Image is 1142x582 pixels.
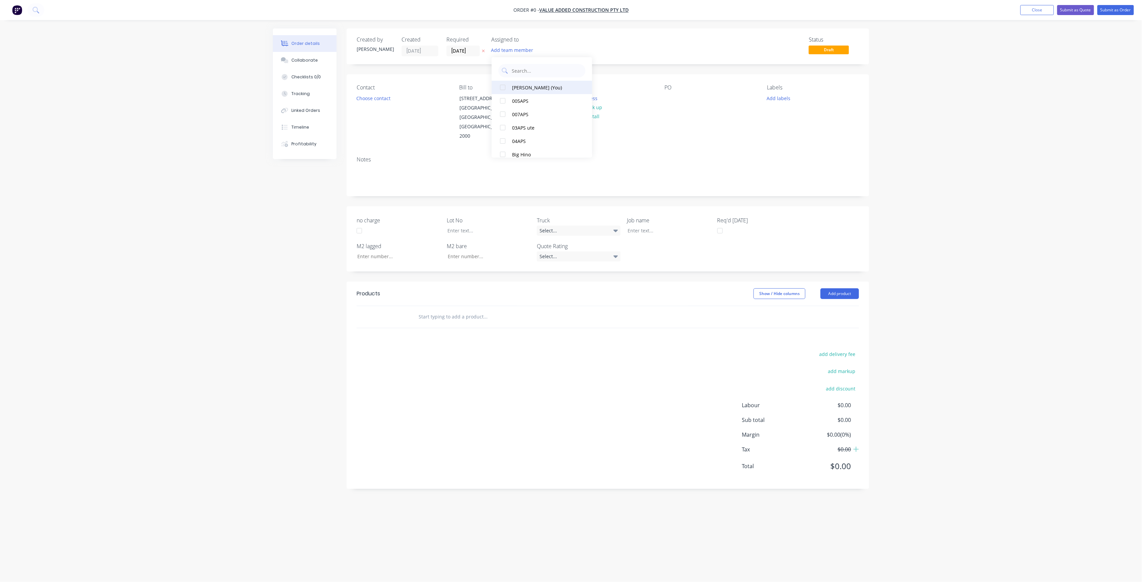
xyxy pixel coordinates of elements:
div: Created [402,37,438,43]
button: Submit as Order [1097,5,1134,15]
label: Job name [627,216,711,224]
span: Draft [809,46,849,54]
label: Req'd [DATE] [717,216,801,224]
img: Factory [12,5,22,15]
button: 007APS [492,107,592,121]
div: 005APS [512,97,579,104]
label: Quote Rating [537,242,621,250]
div: Profitability [292,141,317,147]
button: 03APS ute [492,121,592,134]
div: Tracking [292,91,310,97]
button: 005APS [492,94,592,107]
input: Search... [511,64,582,77]
div: Assigned to [491,37,558,43]
div: [STREET_ADDRESS] [459,94,515,103]
div: Collaborate [292,57,318,63]
div: PO [664,84,756,91]
a: Value Added Construction Pty Ltd [539,7,629,13]
button: Choose contact [353,93,394,102]
div: 007APS [512,111,579,118]
span: $0.00 [801,445,851,453]
button: Linked Orders [273,102,337,119]
div: Products [357,290,380,298]
div: [STREET_ADDRESS][GEOGRAPHIC_DATA], [GEOGRAPHIC_DATA], [GEOGRAPHIC_DATA], 2000 [454,93,521,141]
button: Order details [273,35,337,52]
div: Timeline [292,124,309,130]
label: M2 bare [447,242,530,250]
span: $0.00 [801,401,851,409]
div: Notes [357,156,859,163]
button: Add labels [763,93,794,102]
label: no charge [357,216,440,224]
button: Add team member [488,46,537,55]
button: Collaborate [273,52,337,69]
div: Checklists 0/0 [292,74,321,80]
button: Timeline [273,119,337,136]
button: Profitability [273,136,337,152]
div: 04APS [512,137,579,144]
span: Sub total [742,416,801,424]
input: Enter number... [352,251,440,262]
button: Add product [820,288,859,299]
button: add discount [823,384,859,393]
span: Margin [742,431,801,439]
label: M2 lagged [357,242,440,250]
button: Submit as Quote [1057,5,1094,15]
span: Labour [742,401,801,409]
div: Contact [357,84,448,91]
div: [GEOGRAPHIC_DATA], [GEOGRAPHIC_DATA], [GEOGRAPHIC_DATA], 2000 [459,103,515,141]
button: Big Hino [492,148,592,161]
button: add markup [825,367,859,376]
div: Order details [292,41,320,47]
div: Linked Orders [292,107,320,114]
span: $0.00 [801,416,851,424]
div: [PERSON_NAME] (You) [512,84,579,91]
button: Tracking [273,85,337,102]
label: Truck [537,216,621,224]
div: Created by [357,37,394,43]
div: 03APS ute [512,124,579,131]
span: Order #0 - [513,7,539,13]
button: 04APS [492,134,592,148]
button: [PERSON_NAME] (You) [492,81,592,94]
div: Required [446,37,483,43]
span: Total [742,462,801,470]
div: Labels [767,84,859,91]
label: Lot No [447,216,530,224]
span: $0.00 ( 0 %) [801,431,851,439]
div: Bill to [459,84,551,91]
button: Show / Hide columns [754,288,805,299]
button: Add team member [491,46,537,55]
div: Status [809,37,859,43]
span: $0.00 [801,460,851,472]
input: Start typing to add a product... [418,310,552,323]
span: Tax [742,445,801,453]
div: Deliver to [562,84,654,91]
div: Big Hino [512,151,579,158]
button: add delivery fee [816,350,859,359]
button: Close [1020,5,1054,15]
button: Checklists 0/0 [273,69,337,85]
div: Select... [537,251,621,262]
div: [PERSON_NAME] [357,46,394,53]
div: Select... [537,226,621,236]
input: Enter number... [442,251,530,262]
